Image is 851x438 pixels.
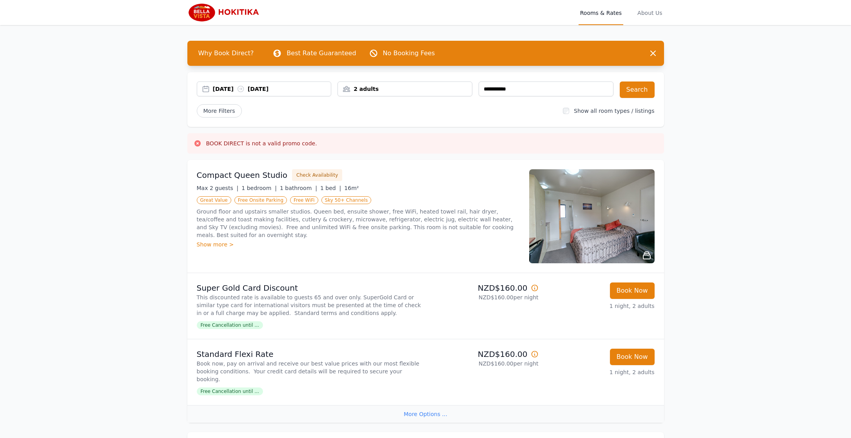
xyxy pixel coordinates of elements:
[241,185,277,191] span: 1 bedroom |
[187,3,263,22] img: Bella Vista Hokitika
[545,302,655,310] p: 1 night, 2 adults
[192,45,260,61] span: Why Book Direct?
[429,349,539,360] p: NZD$160.00
[234,196,287,204] span: Free Onsite Parking
[320,185,341,191] span: 1 bed |
[574,108,654,114] label: Show all room types / listings
[197,104,242,118] span: More Filters
[344,185,359,191] span: 16m²
[206,139,317,147] h3: BOOK DIRECT is not a valid promo code.
[197,170,288,181] h3: Compact Queen Studio
[321,196,372,204] span: Sky 50+ Channels
[197,208,520,239] p: Ground floor and upstairs smaller studios. Queen bed, ensuite shower, free WiFi, heated towel rai...
[429,360,539,367] p: NZD$160.00 per night
[610,282,655,299] button: Book Now
[197,349,423,360] p: Standard Flexi Rate
[280,185,317,191] span: 1 bathroom |
[213,85,331,93] div: [DATE] [DATE]
[545,368,655,376] p: 1 night, 2 adults
[197,185,239,191] span: Max 2 guests |
[429,282,539,293] p: NZD$160.00
[197,241,520,248] div: Show more >
[429,293,539,301] p: NZD$160.00 per night
[287,49,356,58] p: Best Rate Guaranteed
[187,405,664,423] div: More Options ...
[197,196,231,204] span: Great Value
[197,321,263,329] span: Free Cancellation until ...
[383,49,435,58] p: No Booking Fees
[197,387,263,395] span: Free Cancellation until ...
[197,293,423,317] p: This discounted rate is available to guests 65 and over only. SuperGold Card or similar type card...
[610,349,655,365] button: Book Now
[197,360,423,383] p: Book now, pay on arrival and receive our best value prices with our most flexible booking conditi...
[292,169,342,181] button: Check Availability
[620,81,655,98] button: Search
[338,85,472,93] div: 2 adults
[290,196,318,204] span: Free WiFi
[197,282,423,293] p: Super Gold Card Discount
